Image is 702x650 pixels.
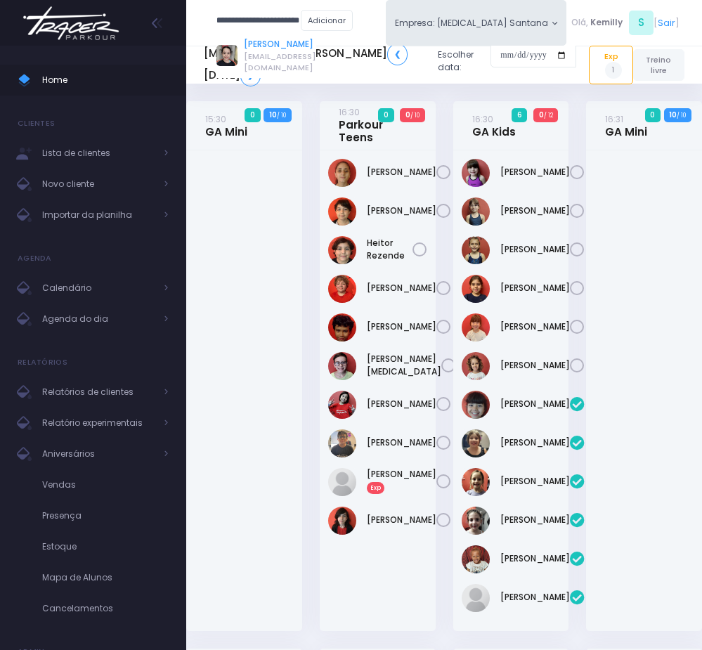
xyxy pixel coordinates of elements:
a: [PERSON_NAME] [367,320,436,333]
span: Estoque [42,538,169,556]
a: [PERSON_NAME] [500,475,570,488]
a: [PERSON_NAME] [500,320,570,333]
small: / 12 [544,111,553,119]
img: Mariana Namie Takatsuki Momesso [462,313,490,342]
span: Mapa de Alunos [42,568,169,587]
img: Arthur Rezende Chemin [328,197,356,226]
span: Presença [42,507,169,525]
span: Olá, [571,16,588,29]
a: Exp1 [589,46,632,84]
img: João Pedro Oliveira de Meneses [328,313,356,342]
small: 16:30 [339,106,360,118]
a: 16:30GA Kids [472,112,516,138]
a: [PERSON_NAME]Exp [367,468,436,493]
span: Calendário [42,279,155,297]
small: / 10 [677,111,686,119]
span: 0 [645,108,661,122]
span: [EMAIL_ADDRESS][DOMAIN_NAME] [244,51,316,74]
a: 16:31GA Mini [605,112,647,138]
img: João Vitor Fontan Nicoleti [328,352,356,380]
a: [PERSON_NAME] [367,514,436,526]
strong: 10 [669,110,677,120]
img: Nicolle Pio Garcia [328,468,356,496]
img: Isabela Fantan Nicoleti [462,159,490,187]
span: 0 [378,108,394,122]
span: Agenda do dia [42,310,155,328]
img: Pedro giraldi tavares [328,507,356,535]
span: 0 [245,108,260,122]
h5: [MEDICAL_DATA] [PERSON_NAME] [DATE] [204,44,427,86]
div: [ ] [566,8,684,37]
span: Aniversários [42,445,155,463]
img: Lucas figueiredo guedes [328,429,356,457]
span: Home [42,71,169,89]
img: Lorena mie sato ayres [328,391,356,419]
a: [PERSON_NAME] [500,514,570,526]
a: [PERSON_NAME] [367,166,436,178]
a: [PERSON_NAME] [500,552,570,565]
a: [PERSON_NAME] [244,38,316,51]
a: Heitor Rezende [367,237,412,262]
small: 16:31 [605,113,623,125]
img: Heitor Rezende Chemin [328,236,356,264]
a: [PERSON_NAME] [500,166,570,178]
small: 16:30 [472,113,493,125]
span: 6 [512,108,527,122]
img: Henrique Affonso [328,275,356,303]
a: [PERSON_NAME] [500,398,570,410]
a: [PERSON_NAME][MEDICAL_DATA] [367,353,441,378]
a: [PERSON_NAME] [367,204,436,217]
small: / 10 [277,111,286,119]
a: 15:30GA Mini [205,112,247,138]
span: Lista de clientes [42,144,155,162]
h4: Clientes [18,110,55,138]
a: 16:30Parkour Teens [339,105,412,144]
span: Kemilly [590,16,623,29]
img: Lara Prado Pfefer [462,468,490,496]
h4: Agenda [18,245,52,273]
a: [PERSON_NAME] [500,204,570,217]
a: [PERSON_NAME] [500,282,570,294]
strong: 0 [405,110,410,120]
a: Sair [658,16,675,30]
a: [PERSON_NAME] [367,398,436,410]
a: [PERSON_NAME] [500,591,570,604]
img: Letícia Lemos de Alencar [462,197,490,226]
a: [PERSON_NAME] [500,359,570,372]
img: Anna Júlia Roque Silva [328,159,356,187]
span: Vendas [42,476,169,494]
span: Importar da planilha [42,206,155,224]
span: Relatórios de clientes [42,383,155,401]
img: Olivia Orlando marcondes [462,545,490,573]
img: Maria Catarina Alcântara Santana [462,275,490,303]
div: Escolher data: [204,39,576,90]
a: [PERSON_NAME] [367,282,436,294]
span: Exp [367,482,384,493]
a: Adicionar [301,10,353,31]
img: Heloisa Frederico Mota [462,429,490,457]
img: Mariana Garzuzi Palma [462,507,490,535]
strong: 0 [539,110,544,120]
img: VALENTINA ZANONI DE FREITAS [462,584,490,612]
small: 15:30 [205,113,226,125]
a: [PERSON_NAME] [500,243,570,256]
strong: 10 [269,110,277,120]
a: ❮ [387,44,408,65]
img: Nina Diniz Scatena Alves [462,352,490,380]
a: [PERSON_NAME] [500,436,570,449]
img: Manuela Andrade Bertolla [462,236,490,264]
span: Novo cliente [42,175,155,193]
span: Cancelamentos [42,599,169,618]
h4: Relatórios [18,349,67,377]
span: S [629,11,654,35]
span: Relatório experimentais [42,414,155,432]
a: [PERSON_NAME] [367,436,436,449]
span: 1 [605,62,622,79]
img: Bianca Yoshida Nagatani [462,391,490,419]
small: / 10 [410,111,420,119]
a: Treino livre [633,49,684,81]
